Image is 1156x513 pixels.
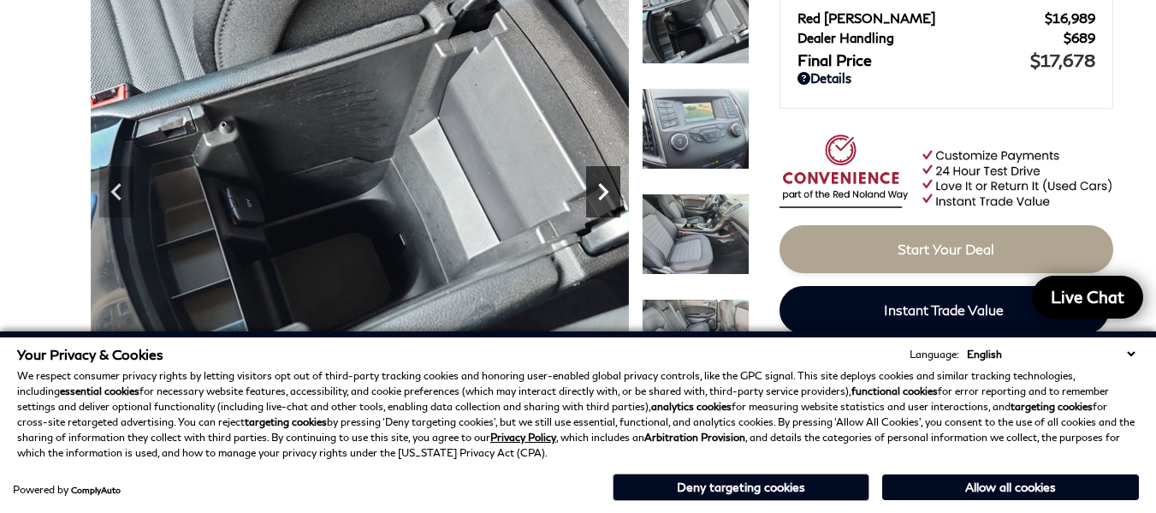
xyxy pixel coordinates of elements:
p: We respect consumer privacy rights by letting visitors opt out of third-party tracking cookies an... [17,368,1139,461]
img: Used 2017 Ingot Silver Ford SE image 19 [642,88,750,170]
button: Deny targeting cookies [613,474,869,501]
a: Start Your Deal [780,225,1113,273]
span: $16,989 [1045,10,1095,26]
span: Live Chat [1042,286,1133,307]
span: Your Privacy & Cookies [17,346,163,362]
span: Red [PERSON_NAME] [797,10,1045,26]
strong: analytics cookies [651,400,732,413]
a: Details [797,70,1095,86]
img: Used 2017 Ingot Silver Ford SE image 20 [642,194,750,275]
a: Privacy Policy [490,431,556,444]
select: Language Select [963,346,1139,362]
a: Dealer Handling $689 [797,30,1095,45]
strong: essential cookies [60,385,139,397]
a: Live Chat [1032,276,1143,319]
span: $689 [1064,30,1095,45]
span: Dealer Handling [797,30,1064,45]
button: Allow all cookies [882,474,1139,500]
a: Instant Trade Value [780,286,1109,334]
span: Final Price [797,51,1030,69]
div: Language: [910,349,959,360]
img: Used 2017 Ingot Silver Ford SE image 21 [642,299,750,380]
strong: Arbitration Provision [644,431,745,444]
span: $17,678 [1030,50,1095,70]
strong: targeting cookies [1011,400,1093,413]
a: Red [PERSON_NAME] $16,989 [797,10,1095,26]
a: ComplyAuto [71,485,121,495]
span: Instant Trade Value [884,301,1004,318]
div: Previous [99,166,133,218]
a: Final Price $17,678 [797,50,1095,70]
span: Start Your Deal [898,241,994,257]
div: Powered by [13,485,121,495]
strong: targeting cookies [245,415,327,428]
div: Next [586,166,620,218]
strong: functional cookies [851,385,938,397]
